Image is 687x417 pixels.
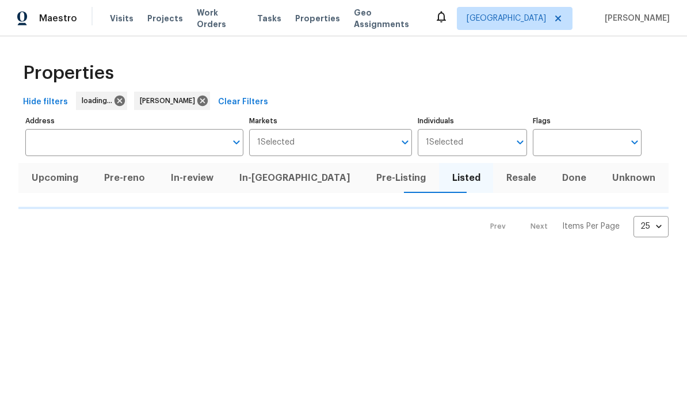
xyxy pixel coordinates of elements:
[512,134,528,150] button: Open
[110,13,133,24] span: Visits
[467,13,546,24] span: [GEOGRAPHIC_DATA]
[295,13,340,24] span: Properties
[140,95,200,107] span: [PERSON_NAME]
[165,170,219,186] span: In-review
[446,170,486,186] span: Listed
[234,170,357,186] span: In-[GEOGRAPHIC_DATA]
[418,117,526,124] label: Individuals
[197,7,243,30] span: Work Orders
[479,216,669,237] nav: Pagination Navigation
[18,92,72,113] button: Hide filters
[147,13,183,24] span: Projects
[39,13,77,24] span: Maestro
[426,138,463,147] span: 1 Selected
[25,170,84,186] span: Upcoming
[257,138,295,147] span: 1 Selected
[134,92,210,110] div: [PERSON_NAME]
[633,211,669,241] div: 25
[228,134,245,150] button: Open
[371,170,432,186] span: Pre-Listing
[562,221,620,232] p: Items Per Page
[556,170,593,186] span: Done
[249,117,413,124] label: Markets
[23,67,114,79] span: Properties
[218,95,268,109] span: Clear Filters
[533,117,642,124] label: Flags
[213,92,273,113] button: Clear Filters
[23,95,68,109] span: Hide filters
[397,134,413,150] button: Open
[606,170,662,186] span: Unknown
[257,14,281,22] span: Tasks
[98,170,151,186] span: Pre-reno
[354,7,421,30] span: Geo Assignments
[76,92,127,110] div: loading...
[82,95,117,107] span: loading...
[500,170,542,186] span: Resale
[627,134,643,150] button: Open
[25,117,243,124] label: Address
[600,13,670,24] span: [PERSON_NAME]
